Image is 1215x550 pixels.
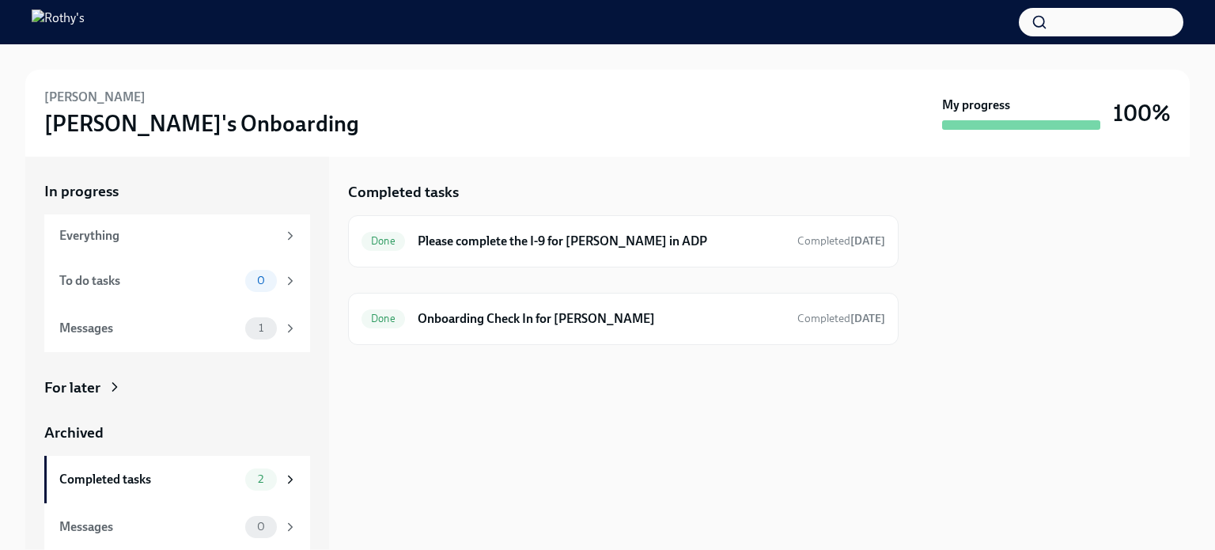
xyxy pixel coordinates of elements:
div: For later [44,377,100,398]
a: For later [44,377,310,398]
div: To do tasks [59,272,239,290]
a: Everything [44,214,310,257]
span: Done [361,313,405,324]
a: Completed tasks2 [44,456,310,503]
span: 0 [248,521,274,533]
span: Done [361,235,405,247]
span: 1 [249,322,273,334]
a: Messages1 [44,305,310,352]
span: 2 [248,473,273,485]
div: Messages [59,518,239,536]
span: Completed [797,234,885,248]
span: August 8th, 2025 09:18 [797,233,885,248]
h6: Please complete the I-9 for [PERSON_NAME] in ADP [418,233,785,250]
img: Rothy's [32,9,85,35]
span: Completed [797,312,885,325]
h6: [PERSON_NAME] [44,89,146,106]
a: To do tasks0 [44,257,310,305]
div: Everything [59,227,277,245]
strong: [DATE] [850,312,885,325]
h3: 100% [1113,99,1171,127]
a: In progress [44,181,310,202]
span: September 22nd, 2025 09:13 [797,311,885,326]
h3: [PERSON_NAME]'s Onboarding [44,109,359,138]
span: 0 [248,275,274,286]
a: DoneOnboarding Check In for [PERSON_NAME]Completed[DATE] [361,306,885,332]
strong: [DATE] [850,234,885,248]
h5: Completed tasks [348,182,459,203]
a: DonePlease complete the I-9 for [PERSON_NAME] in ADPCompleted[DATE] [361,229,885,254]
div: Messages [59,320,239,337]
strong: My progress [942,97,1010,114]
h6: Onboarding Check In for [PERSON_NAME] [418,310,785,328]
div: Completed tasks [59,471,239,488]
a: Archived [44,423,310,443]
